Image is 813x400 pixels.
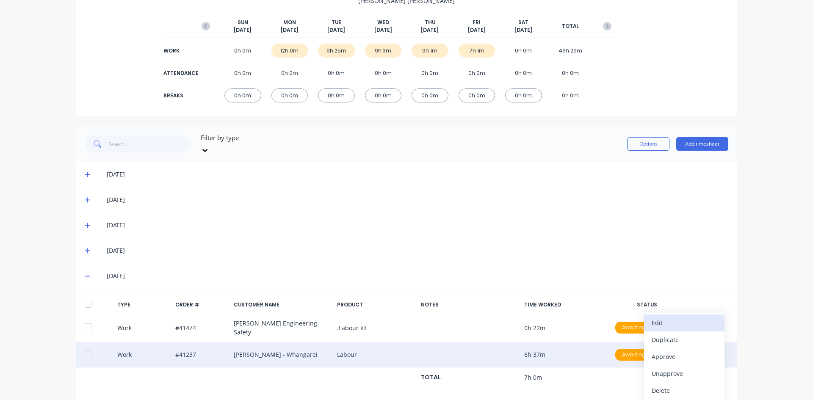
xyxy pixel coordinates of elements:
div: [DATE] [107,221,728,230]
div: 46h 29m [552,44,589,58]
div: 0h 0m [318,66,355,80]
div: 0h 0m [318,88,355,102]
div: 0h 0m [271,66,308,80]
div: WORK [163,47,197,55]
div: 0h 0m [224,88,261,102]
div: 0h 0m [412,66,448,80]
span: TUE [332,19,341,26]
span: SUN [238,19,248,26]
div: Edit [652,317,717,329]
div: 9h 1m [412,44,448,58]
span: [DATE] [514,26,532,34]
div: 7h 1m [459,44,495,58]
div: ATTENDANCE [163,69,197,77]
div: ORDER # [175,301,227,309]
div: Unapprove [652,367,717,380]
div: BREAKS [163,92,197,99]
span: MON [283,19,296,26]
span: TOTAL [562,22,579,30]
div: PRODUCT [337,301,414,309]
div: Duplicate [652,334,717,346]
div: [DATE] [107,246,728,255]
div: 0h 0m [224,66,261,80]
span: [DATE] [327,26,345,34]
div: 0h 0m [365,88,402,102]
span: [DATE] [281,26,299,34]
div: 12h 0m [271,44,308,58]
div: CUSTOMER NAME [234,301,330,309]
span: [DATE] [374,26,392,34]
div: 0h 0m [459,66,495,80]
div: 0h 0m [552,88,589,102]
div: Awaiting Approval [615,349,679,361]
div: 0h 0m [505,44,542,58]
input: Search... [108,135,191,152]
div: 9h 25m [318,44,355,58]
div: 0h 0m [365,66,402,80]
div: 0h 0m [552,66,589,80]
div: Delete [652,384,717,397]
div: [DATE] [107,195,728,204]
button: Options [627,137,669,151]
div: [DATE] [107,271,728,281]
div: TYPE [117,301,169,309]
div: NOTES [421,301,517,309]
span: WED [377,19,389,26]
span: [DATE] [421,26,439,34]
div: 9h 3m [365,44,402,58]
div: 0h 0m [459,88,495,102]
span: [DATE] [468,26,486,34]
div: 0h 0m [505,88,542,102]
button: Add timesheet [676,137,728,151]
div: 0h 0m [505,66,542,80]
div: STATUS [608,301,686,309]
span: FRI [473,19,481,26]
span: [DATE] [234,26,252,34]
div: Awaiting Approval [615,322,679,334]
div: [DATE] [107,170,728,179]
div: TIME WORKED [524,301,601,309]
span: SAT [518,19,528,26]
div: 0h 0m [412,88,448,102]
div: 0h 0m [271,88,308,102]
div: 0h 0m [224,44,261,58]
span: THU [425,19,435,26]
div: Approve [652,350,717,363]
